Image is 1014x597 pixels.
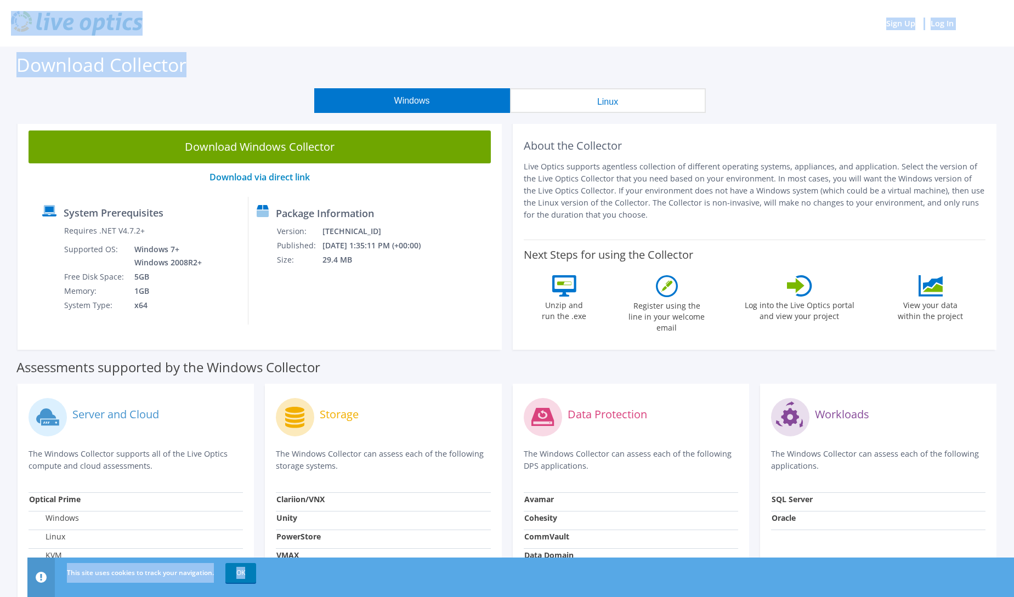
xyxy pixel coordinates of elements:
[891,297,970,322] label: View your data within the project
[276,513,297,523] strong: Unity
[320,409,359,420] label: Storage
[72,409,159,420] label: Server and Cloud
[524,513,557,523] strong: Cohesity
[568,409,647,420] label: Data Protection
[64,225,145,236] label: Requires .NET V4.7.2+
[772,494,813,504] strong: SQL Server
[276,238,322,253] td: Published:
[524,448,738,472] p: The Windows Collector can assess each of the following DPS applications.
[276,550,299,560] strong: VMAX
[64,207,163,218] label: System Prerequisites
[276,208,374,219] label: Package Information
[925,15,959,31] a: Log In
[209,171,310,183] a: Download via direct link
[524,531,569,542] strong: CommVault
[126,242,204,270] td: Windows 7+ Windows 2008R2+
[539,297,590,322] label: Unzip and run the .exe
[881,15,921,31] a: Sign Up
[524,161,986,221] p: Live Optics supports agentless collection of different operating systems, appliances, and applica...
[29,531,65,542] label: Linux
[64,284,126,298] td: Memory:
[510,88,706,113] button: Linux
[126,270,204,284] td: 5GB
[29,494,81,504] strong: Optical Prime
[322,224,435,238] td: [TECHNICAL_ID]
[276,531,321,542] strong: PowerStore
[815,409,869,420] label: Workloads
[16,362,320,373] label: Assessments supported by the Windows Collector
[322,238,435,253] td: [DATE] 1:35:11 PM (+00:00)
[225,563,256,583] a: OK
[314,88,510,113] button: Windows
[29,550,62,561] label: KVM
[744,297,855,322] label: Log into the Live Optics portal and view your project
[276,224,322,238] td: Version:
[29,513,79,524] label: Windows
[64,242,126,270] td: Supported OS:
[524,248,693,261] label: Next Steps for using the Collector
[772,513,796,523] strong: Oracle
[524,550,574,560] strong: Data Domain
[524,494,554,504] strong: Avamar
[67,568,214,577] span: This site uses cookies to track your navigation.
[126,298,204,312] td: x64
[771,448,985,472] p: The Windows Collector can assess each of the following applications.
[29,130,491,163] a: Download Windows Collector
[524,139,986,152] h2: About the Collector
[276,448,490,472] p: The Windows Collector can assess each of the following storage systems.
[64,298,126,312] td: System Type:
[126,284,204,298] td: 1GB
[626,297,708,333] label: Register using the line in your welcome email
[276,494,325,504] strong: Clariion/VNX
[11,11,143,36] img: live_optics_svg.svg
[276,253,322,267] td: Size:
[64,270,126,284] td: Free Disk Space:
[29,448,243,472] p: The Windows Collector supports all of the Live Optics compute and cloud assessments.
[322,253,435,267] td: 29.4 MB
[16,52,186,77] label: Download Collector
